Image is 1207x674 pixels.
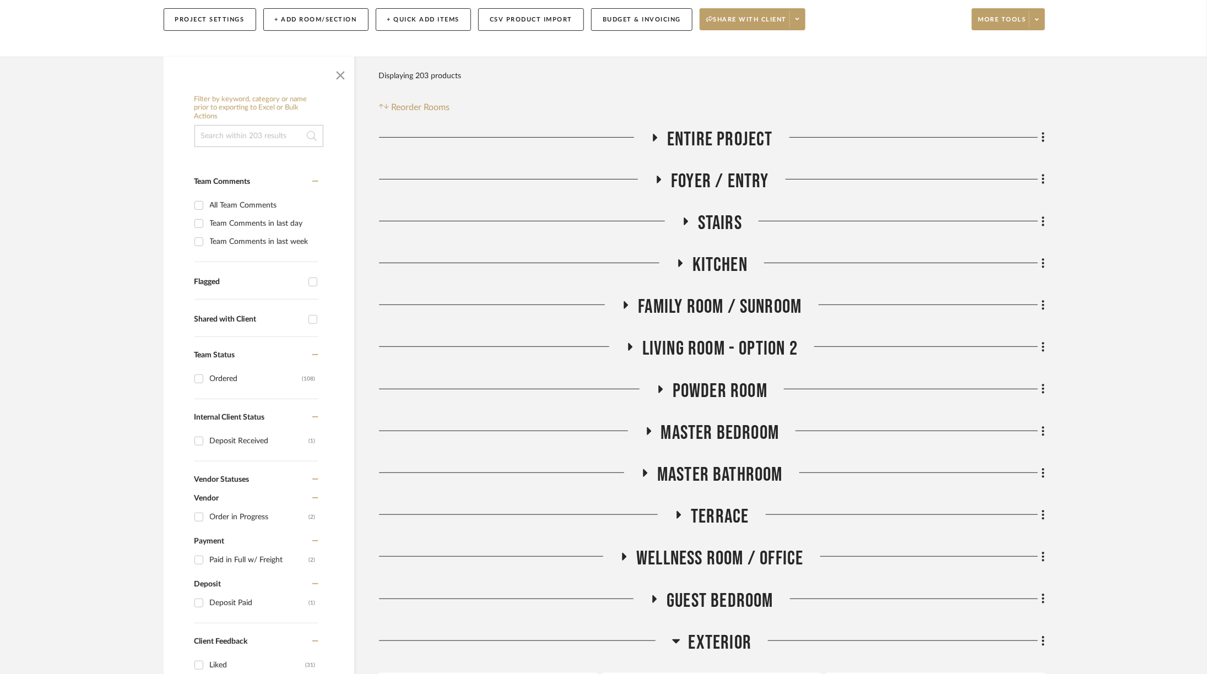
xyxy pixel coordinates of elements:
span: Vendor Statuses [194,476,250,483]
span: Share with client [706,15,787,32]
span: Wellness Room / Office [636,547,803,570]
div: (1) [309,432,316,450]
div: Order in Progress [210,508,309,526]
button: Share with client [700,8,805,30]
span: Master Bathroom [657,463,783,487]
span: Client Feedback [194,638,248,645]
span: Foyer / Entry [671,170,769,193]
span: Reorder Rooms [391,101,450,114]
div: (1) [309,594,316,612]
div: Flagged [194,278,303,287]
button: Close [329,62,351,84]
span: Stairs [698,211,742,235]
span: Deposit [194,580,221,588]
span: Internal Client Status [194,414,265,421]
span: Kitchen [692,253,748,277]
span: Team Comments [194,178,251,186]
div: (2) [309,508,316,526]
span: Payment [194,537,225,545]
span: Vendor [194,494,219,502]
button: Project Settings [164,8,256,31]
span: Exterior [689,631,752,655]
button: CSV Product Import [478,8,584,31]
div: Liked [210,656,306,674]
div: (2) [309,551,316,569]
div: Deposit Received [210,432,309,450]
span: Powder Room [673,379,767,403]
span: Family Room / Sunroom [638,295,802,319]
div: Paid in Full w/ Freight [210,551,309,569]
span: Team Status [194,351,235,359]
input: Search within 203 results [194,125,323,147]
span: Terrace [691,505,749,529]
span: Living Room - Option 2 [642,337,798,361]
div: Team Comments in last day [210,215,316,232]
span: Entire Project [667,128,773,151]
h6: Filter by keyword, category or name prior to exporting to Excel or Bulk Actions [194,95,323,121]
div: Displaying 203 products [379,65,462,87]
div: Ordered [210,370,302,388]
span: More tools [978,15,1026,32]
button: Budget & Invoicing [591,8,692,31]
button: + Add Room/Section [263,8,369,31]
div: Shared with Client [194,315,303,324]
button: + Quick Add Items [376,8,472,31]
div: (108) [302,370,316,388]
div: All Team Comments [210,197,316,214]
span: Guest Bedroom [667,589,773,613]
span: Master Bedroom [661,421,780,445]
div: Deposit Paid [210,594,309,612]
div: Team Comments in last week [210,233,316,251]
button: More tools [972,8,1045,30]
div: (31) [306,656,316,674]
button: Reorder Rooms [379,101,450,114]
